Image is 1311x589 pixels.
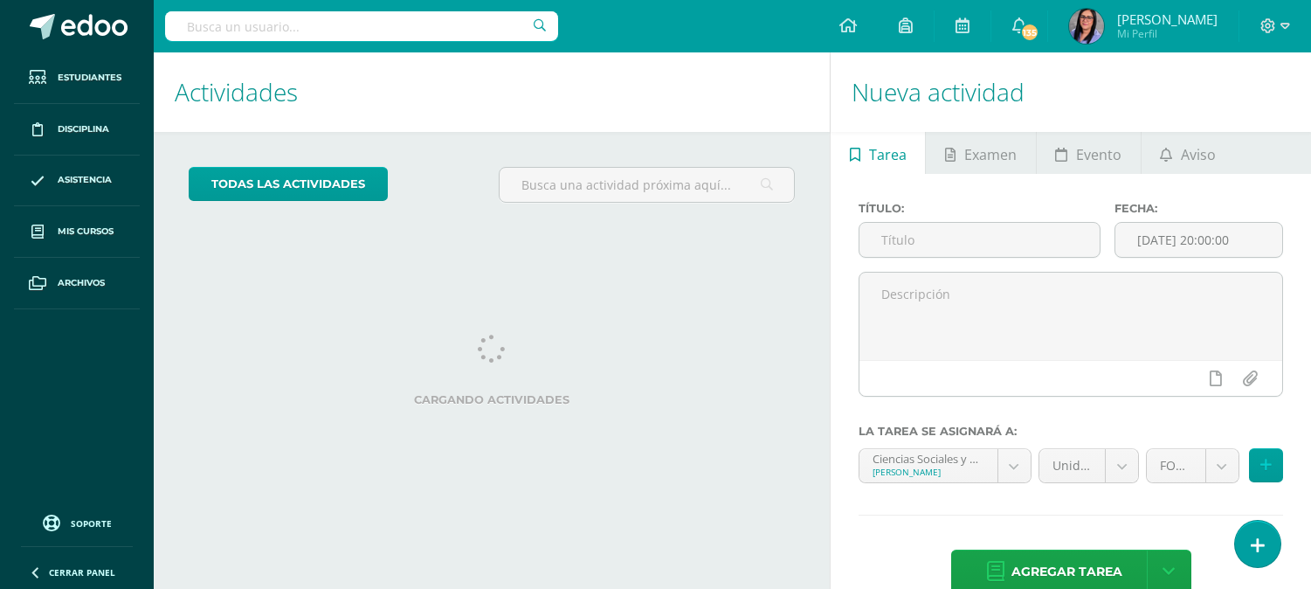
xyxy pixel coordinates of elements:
[14,206,140,258] a: Mis cursos
[1115,223,1282,257] input: Fecha de entrega
[58,173,112,187] span: Asistencia
[14,156,140,207] a: Asistencia
[1117,26,1218,41] span: Mi Perfil
[1160,449,1192,482] span: FORMATIVO (60.0%)
[873,449,984,466] div: Ciencias Sociales y Formación Ciudadana 'A'
[852,52,1290,132] h1: Nueva actividad
[1142,132,1235,174] a: Aviso
[1037,132,1141,174] a: Evento
[1039,449,1138,482] a: Unidad 3
[1114,202,1283,215] label: Fecha:
[859,223,1100,257] input: Título
[1181,134,1216,176] span: Aviso
[859,449,1031,482] a: Ciencias Sociales y Formación Ciudadana 'A'[PERSON_NAME]
[1117,10,1218,28] span: [PERSON_NAME]
[189,167,388,201] a: todas las Actividades
[189,393,795,406] label: Cargando actividades
[1052,449,1092,482] span: Unidad 3
[964,134,1017,176] span: Examen
[926,132,1035,174] a: Examen
[14,52,140,104] a: Estudiantes
[500,168,794,202] input: Busca una actividad próxima aquí...
[14,258,140,309] a: Archivos
[58,71,121,85] span: Estudiantes
[165,11,558,41] input: Busca un usuario...
[869,134,907,176] span: Tarea
[873,466,984,478] div: [PERSON_NAME]
[14,104,140,156] a: Disciplina
[49,566,115,579] span: Cerrar panel
[1076,134,1121,176] span: Evento
[21,510,133,534] a: Soporte
[859,202,1101,215] label: Título:
[1147,449,1239,482] a: FORMATIVO (60.0%)
[859,425,1283,438] label: La tarea se asignará a:
[1019,23,1038,42] span: 135
[58,122,109,136] span: Disciplina
[71,517,112,530] span: Soporte
[58,225,114,239] span: Mis cursos
[58,276,105,290] span: Archivos
[1069,9,1104,44] img: 6469f3f9090af1c529f0478c8529d800.png
[831,132,925,174] a: Tarea
[175,52,809,132] h1: Actividades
